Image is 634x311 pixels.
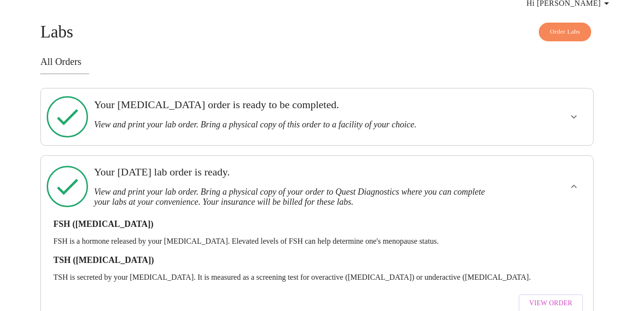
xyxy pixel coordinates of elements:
p: FSH is a hormone released by your [MEDICAL_DATA]. Elevated levels of FSH can help determine one's... [53,237,581,246]
h3: Your [DATE] lab order is ready. [94,166,487,178]
h3: View and print your lab order. Bring a physical copy of your order to Quest Diagnostics where you... [94,187,487,207]
button: Order Labs [539,23,591,41]
h3: All Orders [40,56,594,67]
button: show more [562,175,585,198]
h3: View and print your lab order. Bring a physical copy of this order to a facility of your choice. [94,120,487,130]
p: TSH is secreted by your [MEDICAL_DATA]. It is measured as a screening test for overactive ([MEDIC... [53,273,581,282]
span: Order Labs [550,26,580,37]
button: show more [562,105,585,128]
span: View Order [529,298,572,310]
h3: TSH ([MEDICAL_DATA]) [53,255,581,265]
h3: FSH ([MEDICAL_DATA]) [53,219,581,229]
h3: Your [MEDICAL_DATA] order is ready to be completed. [94,99,487,111]
h4: Labs [40,23,594,42]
